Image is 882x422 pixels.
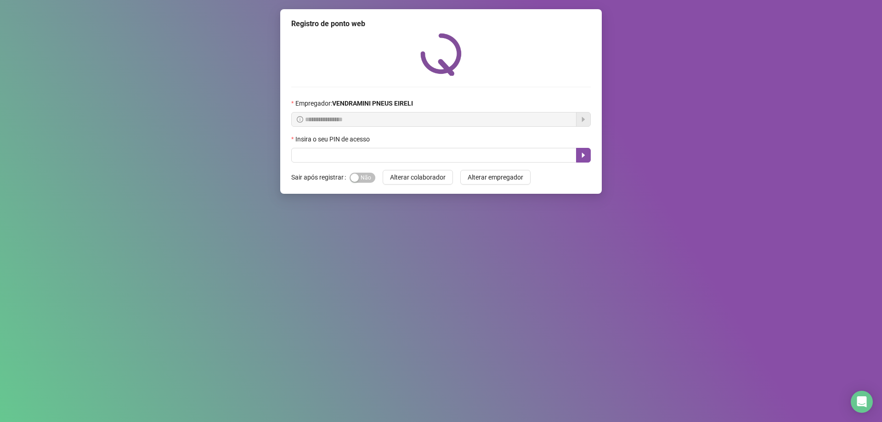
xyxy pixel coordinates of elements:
img: QRPoint [420,33,462,76]
button: Alterar colaborador [383,170,453,185]
strong: VENDRAMINI PNEUS EIRELI [332,100,413,107]
div: Open Intercom Messenger [851,391,873,413]
div: Registro de ponto web [291,18,591,29]
button: Alterar empregador [460,170,531,185]
span: Alterar colaborador [390,172,446,182]
span: caret-right [580,152,587,159]
span: Alterar empregador [468,172,523,182]
label: Insira o seu PIN de acesso [291,134,376,144]
span: info-circle [297,116,303,123]
span: Empregador : [295,98,413,108]
label: Sair após registrar [291,170,350,185]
